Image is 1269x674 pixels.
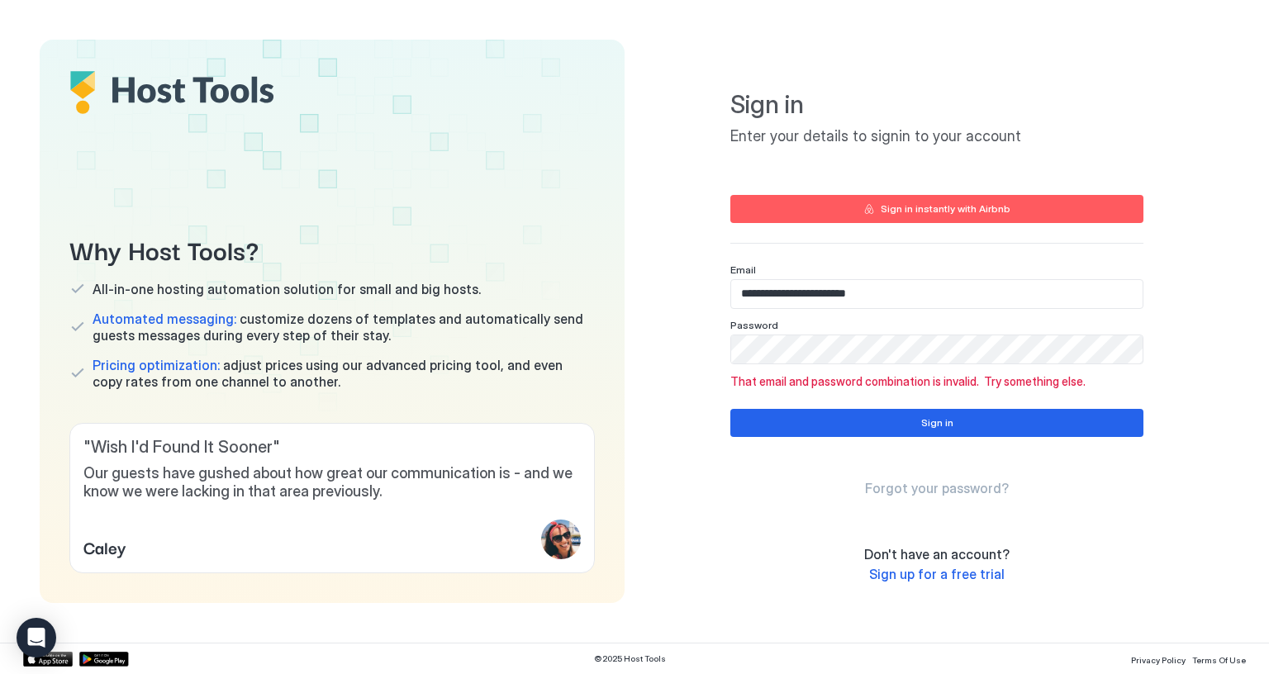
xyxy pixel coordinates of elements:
span: customize dozens of templates and automatically send guests messages during every step of their s... [93,311,595,344]
a: Google Play Store [79,652,129,667]
span: Sign up for a free trial [869,566,1005,582]
span: Sign in [730,89,1143,121]
a: App Store [23,652,73,667]
button: Sign in instantly with Airbnb [730,195,1143,223]
input: Input Field [731,280,1143,308]
span: Automated messaging: [93,311,236,327]
span: Forgot your password? [865,480,1009,496]
span: Terms Of Use [1192,655,1246,665]
span: Email [730,263,756,276]
span: Why Host Tools? [69,230,595,268]
a: Forgot your password? [865,480,1009,497]
input: Input Field [731,335,1143,363]
div: profile [541,520,581,559]
button: Sign in [730,409,1143,437]
span: Our guests have gushed about how great our communication is - and we know we were lacking in that... [83,464,581,501]
span: Don't have an account? [864,546,1010,562]
div: Sign in instantly with Airbnb [881,202,1010,216]
a: Sign up for a free trial [869,566,1005,583]
a: Terms Of Use [1192,650,1246,667]
a: Privacy Policy [1131,650,1186,667]
span: Caley [83,534,126,559]
span: © 2025 Host Tools [594,653,666,664]
span: Password [730,319,778,331]
div: Open Intercom Messenger [17,618,56,657]
span: All-in-one hosting automation solution for small and big hosts. [93,281,481,297]
span: That email and password combination is invalid. Try something else. [730,374,1143,389]
span: adjust prices using our advanced pricing tool, and even copy rates from one channel to another. [93,357,595,390]
span: Privacy Policy [1131,655,1186,665]
span: Pricing optimization: [93,357,220,373]
div: Sign in [921,415,953,430]
span: " Wish I'd Found It Sooner " [83,437,581,458]
span: Enter your details to signin to your account [730,127,1143,146]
